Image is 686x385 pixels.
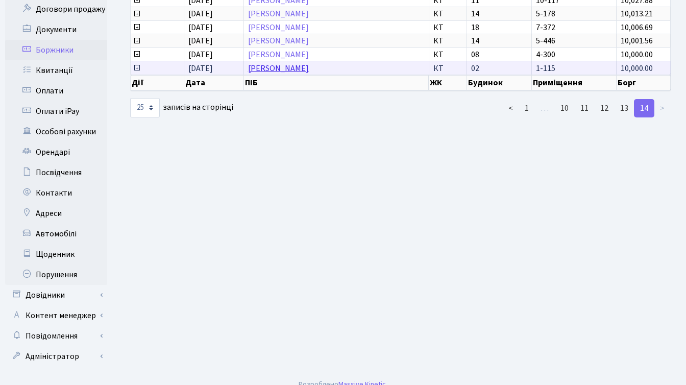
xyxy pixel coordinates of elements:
[5,162,107,183] a: Посвідчення
[433,37,463,45] span: КТ
[5,19,107,40] a: Документи
[554,99,575,117] a: 10
[5,346,107,367] a: Адміністратор
[433,23,463,32] span: КТ
[188,35,213,46] span: [DATE]
[594,99,615,117] a: 12
[5,305,107,326] a: Контент менеджер
[5,285,107,305] a: Довідники
[188,22,213,33] span: [DATE]
[244,75,429,90] th: ПІБ
[536,10,612,18] span: 5-178
[248,49,309,60] a: [PERSON_NAME]
[433,51,463,59] span: КТ
[130,98,160,117] select: записів на сторінці
[621,63,653,74] span: 10,000.00
[429,75,467,90] th: ЖК
[471,23,527,32] span: 18
[614,99,634,117] a: 13
[188,49,213,60] span: [DATE]
[130,98,233,117] label: записів на сторінці
[536,51,612,59] span: 4-300
[184,75,243,90] th: Дата
[471,51,527,59] span: 08
[471,64,527,73] span: 02
[248,63,309,74] a: [PERSON_NAME]
[536,37,612,45] span: 5-446
[5,326,107,346] a: Повідомлення
[536,23,612,32] span: 7-372
[5,224,107,244] a: Автомобілі
[248,35,309,46] a: [PERSON_NAME]
[131,75,184,90] th: Дії
[574,99,595,117] a: 11
[621,49,653,60] span: 10,000.00
[433,64,463,73] span: КТ
[634,99,654,117] a: 14
[248,22,309,33] a: [PERSON_NAME]
[5,40,107,60] a: Боржники
[5,60,107,81] a: Квитанції
[5,203,107,224] a: Адреси
[536,64,612,73] span: 1-115
[471,37,527,45] span: 14
[502,99,519,117] a: <
[519,99,535,117] a: 1
[433,10,463,18] span: КТ
[248,8,309,19] a: [PERSON_NAME]
[5,244,107,264] a: Щоденник
[5,142,107,162] a: Орендарі
[5,81,107,101] a: Оплати
[532,75,617,90] th: Приміщення
[188,8,213,19] span: [DATE]
[471,10,527,18] span: 14
[621,22,653,33] span: 10,006.69
[5,264,107,285] a: Порушення
[188,63,213,74] span: [DATE]
[621,8,653,19] span: 10,013.21
[5,101,107,122] a: Оплати iPay
[617,75,671,90] th: Борг
[467,75,532,90] th: Будинок
[5,122,107,142] a: Особові рахунки
[621,35,653,46] span: 10,001.56
[5,183,107,203] a: Контакти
